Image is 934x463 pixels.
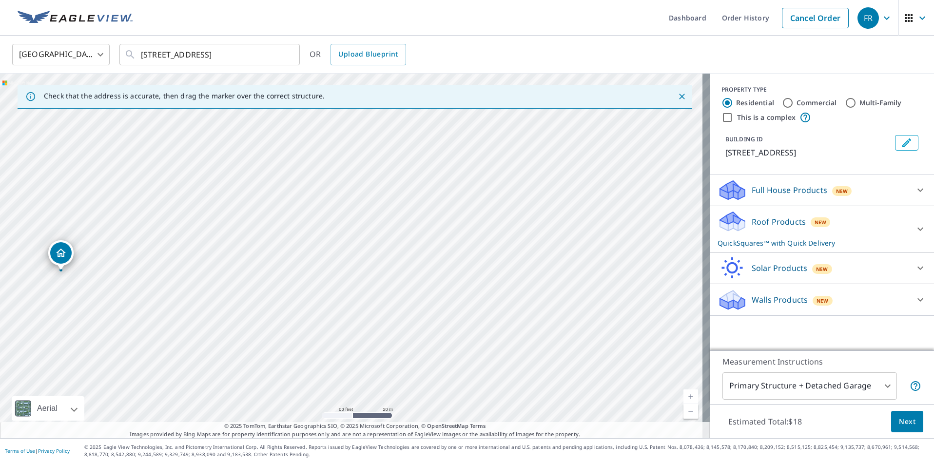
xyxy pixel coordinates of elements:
img: EV Logo [18,11,133,25]
a: Current Level 19, Zoom Out [683,404,698,419]
div: Primary Structure + Detached Garage [722,372,897,400]
div: Full House ProductsNew [718,178,926,202]
span: Next [899,416,915,428]
p: Estimated Total: $18 [720,411,810,432]
span: New [816,265,828,273]
p: [STREET_ADDRESS] [725,147,891,158]
a: Upload Blueprint [331,44,406,65]
label: This is a complex [737,113,796,122]
div: PROPERTY TYPE [721,85,922,94]
label: Commercial [797,98,837,108]
label: Multi-Family [859,98,902,108]
div: [GEOGRAPHIC_DATA] [12,41,110,68]
label: Residential [736,98,774,108]
p: QuickSquares™ with Quick Delivery [718,238,909,248]
div: Aerial [34,396,60,421]
a: Terms [470,422,486,429]
div: Solar ProductsNew [718,256,926,280]
p: Check that the address is accurate, then drag the marker over the correct structure. [44,92,325,100]
a: OpenStreetMap [427,422,468,429]
a: Privacy Policy [38,447,70,454]
div: OR [310,44,406,65]
p: Roof Products [752,216,806,228]
a: Current Level 19, Zoom In [683,389,698,404]
button: Next [891,411,923,433]
span: Upload Blueprint [338,48,398,60]
p: Measurement Instructions [722,356,921,367]
span: Your report will include the primary structure and a detached garage if one exists. [910,380,921,392]
div: Dropped pin, building 1, Residential property, 15296 N 102nd St Scottsdale, AZ 85255 [48,240,74,270]
div: FR [857,7,879,29]
span: © 2025 TomTom, Earthstar Geographics SIO, © 2025 Microsoft Corporation, © [224,422,486,430]
p: © 2025 Eagle View Technologies, Inc. and Pictometry International Corp. All Rights Reserved. Repo... [84,444,929,458]
a: Cancel Order [782,8,849,28]
a: Terms of Use [5,447,35,454]
div: Aerial [12,396,84,421]
button: Close [676,90,688,103]
span: New [836,187,848,195]
p: | [5,448,70,454]
p: Solar Products [752,262,807,274]
p: BUILDING ID [725,135,763,143]
p: Full House Products [752,184,827,196]
div: Walls ProductsNew [718,288,926,311]
span: New [817,297,829,305]
button: Edit building 1 [895,135,918,151]
input: Search by address or latitude-longitude [141,41,280,68]
span: New [815,218,827,226]
div: Roof ProductsNewQuickSquares™ with Quick Delivery [718,210,926,248]
p: Walls Products [752,294,808,306]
